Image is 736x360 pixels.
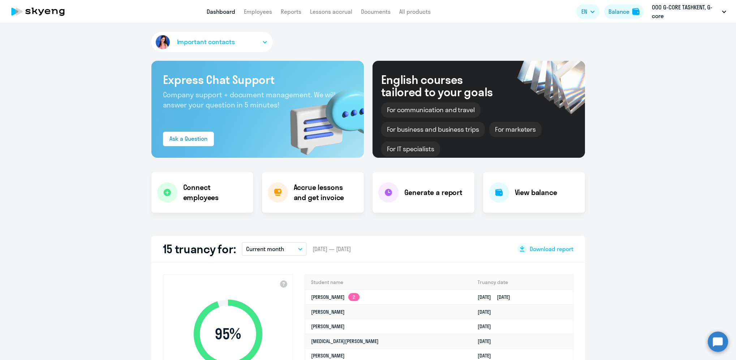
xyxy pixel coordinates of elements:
img: bg-img [280,76,364,158]
a: [PERSON_NAME]2 [311,294,360,300]
button: EN [576,4,600,19]
button: Current month [242,242,307,256]
p: Current month [246,245,284,253]
a: [MEDICAL_DATA][PERSON_NAME] [311,338,379,344]
a: [PERSON_NAME] [311,309,345,315]
div: For marketers [489,122,542,137]
a: [DATE][DATE] [478,294,516,300]
a: [DATE] [478,323,497,330]
div: For communication and travel [381,102,481,118]
span: [DATE] — [DATE] [313,245,351,253]
h2: 15 truancy for: [163,242,236,256]
a: Documents [361,8,391,15]
a: [DATE] [478,352,497,359]
h3: Express Chat Support [163,72,352,87]
span: Important contacts [177,37,235,47]
div: For IT specialists [381,141,440,157]
button: Ask a Question [163,132,214,146]
span: EN [581,7,587,16]
button: ООО G-CORE TASHKENT, G-core [648,3,730,20]
a: Reports [281,8,301,15]
div: English courses tailored to your goals [381,73,505,98]
a: [PERSON_NAME] [311,323,345,330]
a: Employees [244,8,272,15]
span: Download report [530,245,573,253]
a: [DATE] [478,309,497,315]
div: For business and business trips [381,122,485,137]
img: avatar [154,34,171,51]
th: Student name [305,275,472,290]
a: [PERSON_NAME] [311,352,345,359]
button: Balancebalance [604,4,644,19]
img: balance [632,8,640,15]
h4: Generate a report [404,187,462,198]
a: Dashboard [207,8,235,15]
p: ООО G-CORE TASHKENT, G-core [652,3,719,20]
a: [DATE] [478,338,497,344]
h4: View balance [515,187,557,198]
app-skyeng-badge: 2 [348,293,360,301]
a: Lessons accrual [310,8,352,15]
th: Truancy date [472,275,572,290]
h4: Connect employees [183,182,248,203]
div: Balance [608,7,629,16]
h4: Accrue lessons and get invoice [294,182,357,203]
div: Ask a Question [169,134,207,143]
button: Important contacts [151,32,273,52]
a: All products [399,8,431,15]
span: 95 % [186,325,270,343]
span: Company support + document management. We will answer your question in 5 minutes! [163,90,336,109]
